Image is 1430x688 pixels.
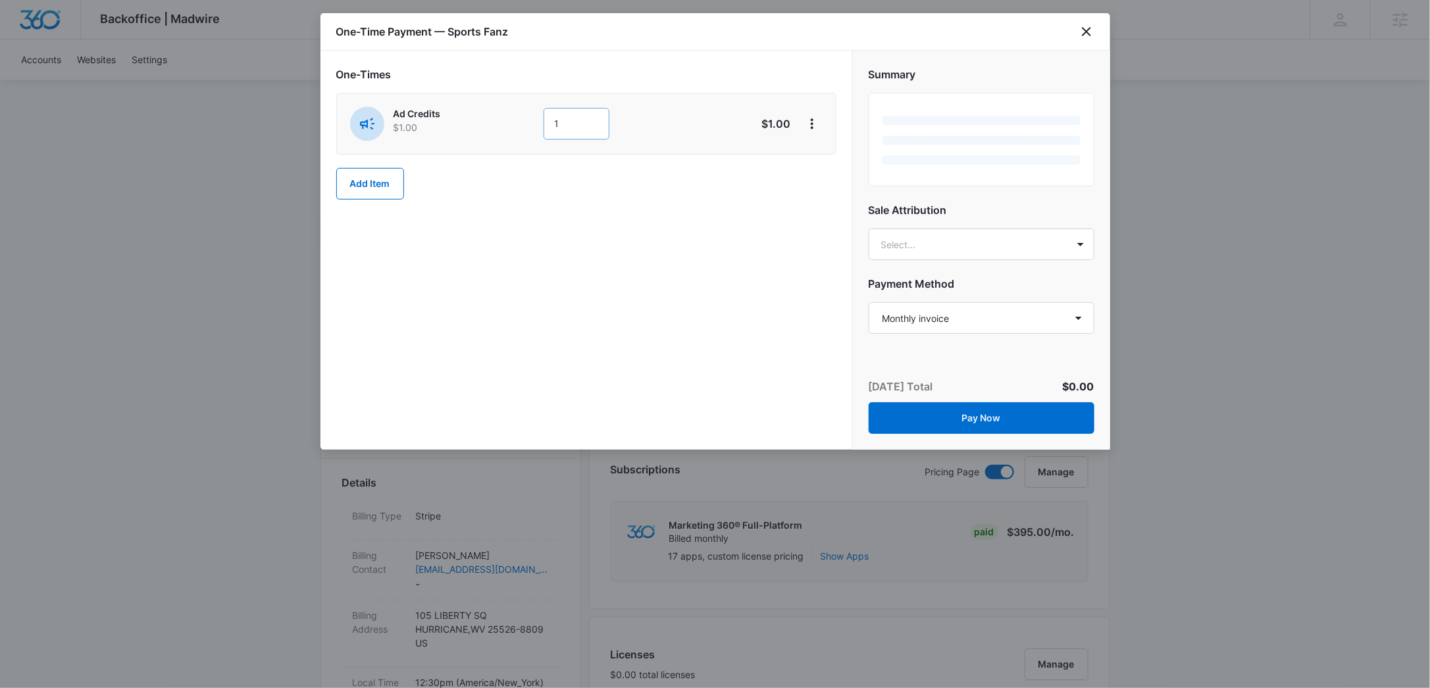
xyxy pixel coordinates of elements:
[869,276,1094,292] h2: Payment Method
[869,402,1094,434] button: Pay Now
[394,107,507,120] p: Ad Credits
[802,113,823,134] button: View More
[1079,24,1094,40] button: close
[729,116,791,132] p: $1.00
[1063,380,1094,393] span: $0.00
[394,120,507,134] p: $1.00
[869,202,1094,218] h2: Sale Attribution
[869,379,933,394] p: [DATE] Total
[336,66,836,82] h2: One-Times
[336,24,509,40] h1: One-Time Payment — Sports Fanz
[544,108,609,140] input: 1
[336,168,404,199] button: Add Item
[869,66,1094,82] h2: Summary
